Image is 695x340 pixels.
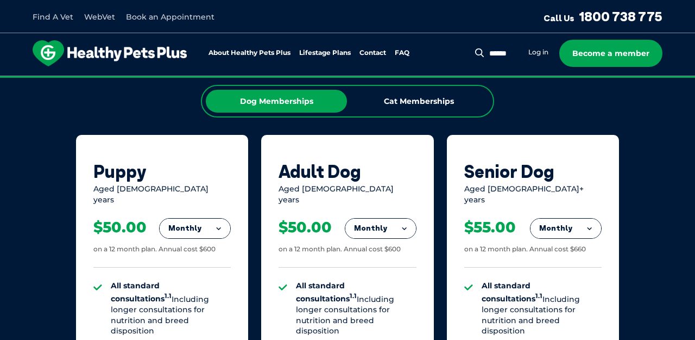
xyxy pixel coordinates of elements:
span: Call Us [544,13,574,23]
a: WebVet [84,12,115,22]
img: hpp-logo [33,40,187,66]
div: Aged [DEMOGRAPHIC_DATA]+ years [464,184,602,205]
div: on a 12 month plan. Annual cost $600 [93,245,216,254]
strong: All standard consultations [296,281,357,304]
div: Senior Dog [464,161,602,182]
div: on a 12 month plan. Annual cost $600 [279,245,401,254]
a: About Healthy Pets Plus [208,50,290,57]
sup: 1.1 [165,293,172,300]
div: Dog Memberships [206,90,347,113]
sup: 1.1 [535,293,542,300]
button: Monthly [530,219,601,238]
div: $55.00 [464,218,516,237]
a: Contact [359,50,386,57]
div: Puppy [93,161,231,182]
a: Book an Appointment [126,12,214,22]
a: FAQ [395,50,409,57]
div: Aged [DEMOGRAPHIC_DATA] years [93,184,231,205]
button: Monthly [160,219,230,238]
button: Monthly [345,219,416,238]
li: Including longer consultations for nutrition and breed disposition [111,281,231,337]
a: Lifestage Plans [299,50,351,57]
strong: All standard consultations [482,281,542,304]
div: $50.00 [279,218,332,237]
div: $50.00 [93,218,147,237]
div: Cat Memberships [348,90,489,113]
strong: All standard consultations [111,281,172,304]
sup: 1.1 [350,293,357,300]
div: Aged [DEMOGRAPHIC_DATA] years [279,184,416,205]
button: Search [473,47,486,58]
a: Call Us1800 738 775 [544,8,662,24]
a: Become a member [559,40,662,67]
a: Find A Vet [33,12,73,22]
div: Adult Dog [279,161,416,182]
a: Log in [528,48,548,57]
li: Including longer consultations for nutrition and breed disposition [296,281,416,337]
span: Proactive, preventative wellness program designed to keep your pet healthier and happier for longer [145,76,551,86]
div: on a 12 month plan. Annual cost $660 [464,245,586,254]
li: Including longer consultations for nutrition and breed disposition [482,281,602,337]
